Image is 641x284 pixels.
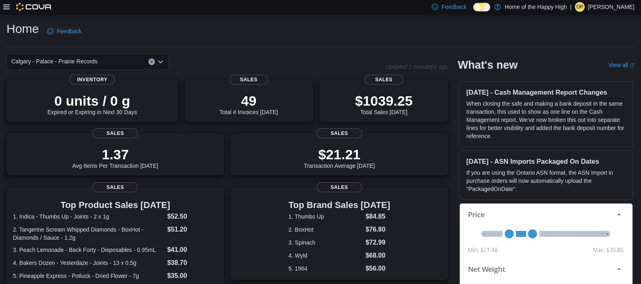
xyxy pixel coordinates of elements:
[11,56,97,66] span: Calgary - Palace - Prairie Records
[13,200,218,210] h3: Top Product Sales [DATE]
[13,259,164,267] dt: 4. Bakers Dozen - Yesterdaze - Joints - 13 x 0.5g
[355,93,413,115] div: Total Sales [DATE]
[466,100,626,140] p: When closing the safe and making a bank deposit in the same transaction, this used to show as one...
[92,182,138,192] span: Sales
[44,23,85,39] a: Feedback
[167,271,217,281] dd: $35.00
[229,75,268,85] span: Sales
[289,251,362,260] dt: 4. Wyld
[69,75,115,85] span: Inventory
[13,246,164,254] dt: 3. Peach Lemonade - Back Forty - Disposables - 0.95mL
[505,2,567,12] p: Home of the Happy High
[304,146,375,169] div: Transaction Average [DATE]
[366,225,390,234] dd: $76.80
[167,225,217,234] dd: $51.20
[466,169,626,193] p: If you are using the Ontario ASN format, the ASN Import in purchase orders will now automatically...
[219,93,278,109] p: 49
[289,225,362,234] dt: 2. BoxHot
[630,63,635,68] svg: External link
[167,245,217,255] dd: $41.00
[167,258,217,268] dd: $38.70
[92,128,138,138] span: Sales
[466,88,626,96] h3: [DATE] - Cash Management Report Changes
[458,59,517,72] h2: What's new
[575,2,585,12] div: Olivia Palmiere
[219,93,278,115] div: Total # Invoices [DATE]
[289,200,390,210] h3: Top Brand Sales [DATE]
[386,63,448,70] p: Updated 1 minute(s) ago
[366,212,390,221] dd: $84.85
[366,251,390,260] dd: $68.00
[442,3,466,11] span: Feedback
[473,3,490,11] input: Dark Mode
[317,182,362,192] span: Sales
[366,264,390,273] dd: $56.00
[289,264,362,273] dt: 5. 1964
[13,225,164,242] dt: 2. Tangerine Scream Whipped Diamonds - BoxHot - Diamonds / Sauce - 1.2g
[366,238,390,247] dd: $72.99
[364,75,403,85] span: Sales
[13,212,164,221] dt: 1. Indica - Thumbs Up - Joints - 2 x 1g
[466,157,626,165] h3: [DATE] - ASN Imports Packaged On Dates
[576,2,583,12] span: OP
[355,93,413,109] p: $1039.25
[47,93,137,109] p: 0 units / 0 g
[47,93,137,115] div: Expired or Expiring in Next 30 Days
[167,212,217,221] dd: $52.50
[570,2,572,12] p: |
[148,59,155,65] button: Clear input
[16,3,52,11] img: Cova
[317,128,362,138] span: Sales
[289,212,362,221] dt: 1. Thumbs Up
[72,146,158,163] p: 1.37
[6,21,39,37] h1: Home
[13,272,164,280] dt: 5. Pineapple Express - Potluck - Dried Flower - 7g
[72,146,158,169] div: Avg Items Per Transaction [DATE]
[289,238,362,247] dt: 3. Spinach
[157,59,164,65] button: Open list of options
[609,62,635,68] a: View allExternal link
[304,146,375,163] p: $21.21
[57,27,81,35] span: Feedback
[588,2,635,12] p: [PERSON_NAME]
